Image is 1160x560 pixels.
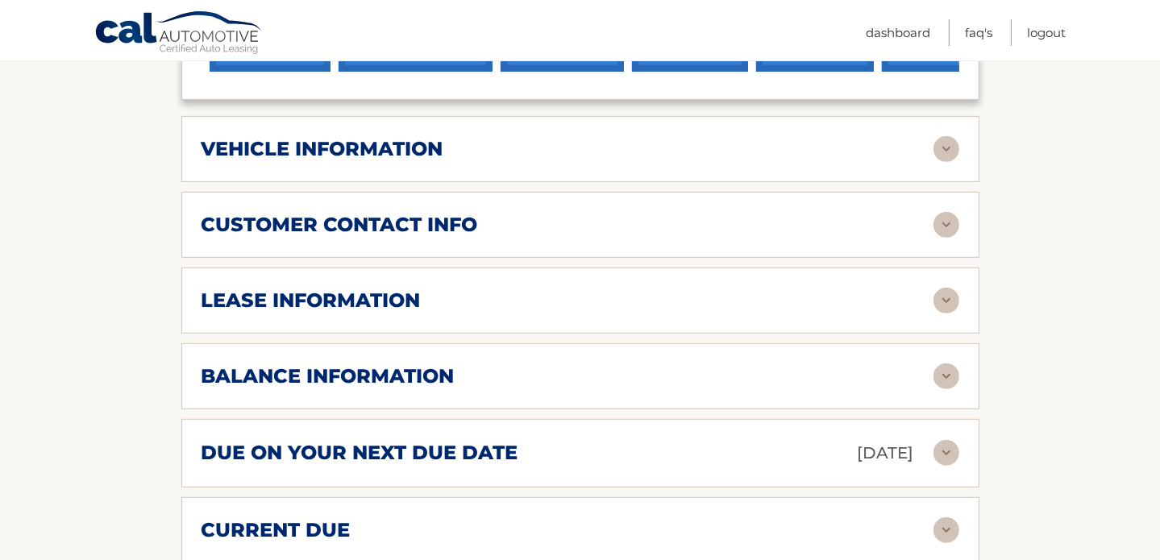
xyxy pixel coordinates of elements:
[202,137,443,161] h2: vehicle information
[933,517,959,543] img: accordion-rest.svg
[866,19,930,46] a: Dashboard
[965,19,992,46] a: FAQ's
[202,441,518,465] h2: due on your next due date
[202,364,455,388] h2: balance information
[933,363,959,389] img: accordion-rest.svg
[933,440,959,466] img: accordion-rest.svg
[202,518,351,542] h2: current due
[94,10,264,57] a: Cal Automotive
[933,212,959,238] img: accordion-rest.svg
[202,213,478,237] h2: customer contact info
[933,136,959,162] img: accordion-rest.svg
[1027,19,1066,46] a: Logout
[202,288,421,313] h2: lease information
[933,288,959,313] img: accordion-rest.svg
[858,439,914,467] p: [DATE]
